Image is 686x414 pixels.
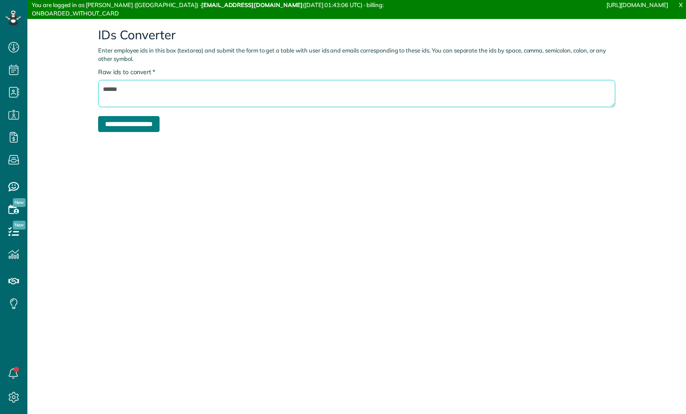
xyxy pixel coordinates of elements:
[606,1,668,8] a: [URL][DOMAIN_NAME]
[201,1,303,8] strong: [EMAIL_ADDRESS][DOMAIN_NAME]
[98,68,155,76] label: Raw ids to convert
[13,198,26,207] span: New
[13,221,26,230] span: New
[98,46,615,63] p: Enter employee ids in this box (textarea) and submit the form to get a table with user ids and em...
[98,28,615,42] h2: IDs Converter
